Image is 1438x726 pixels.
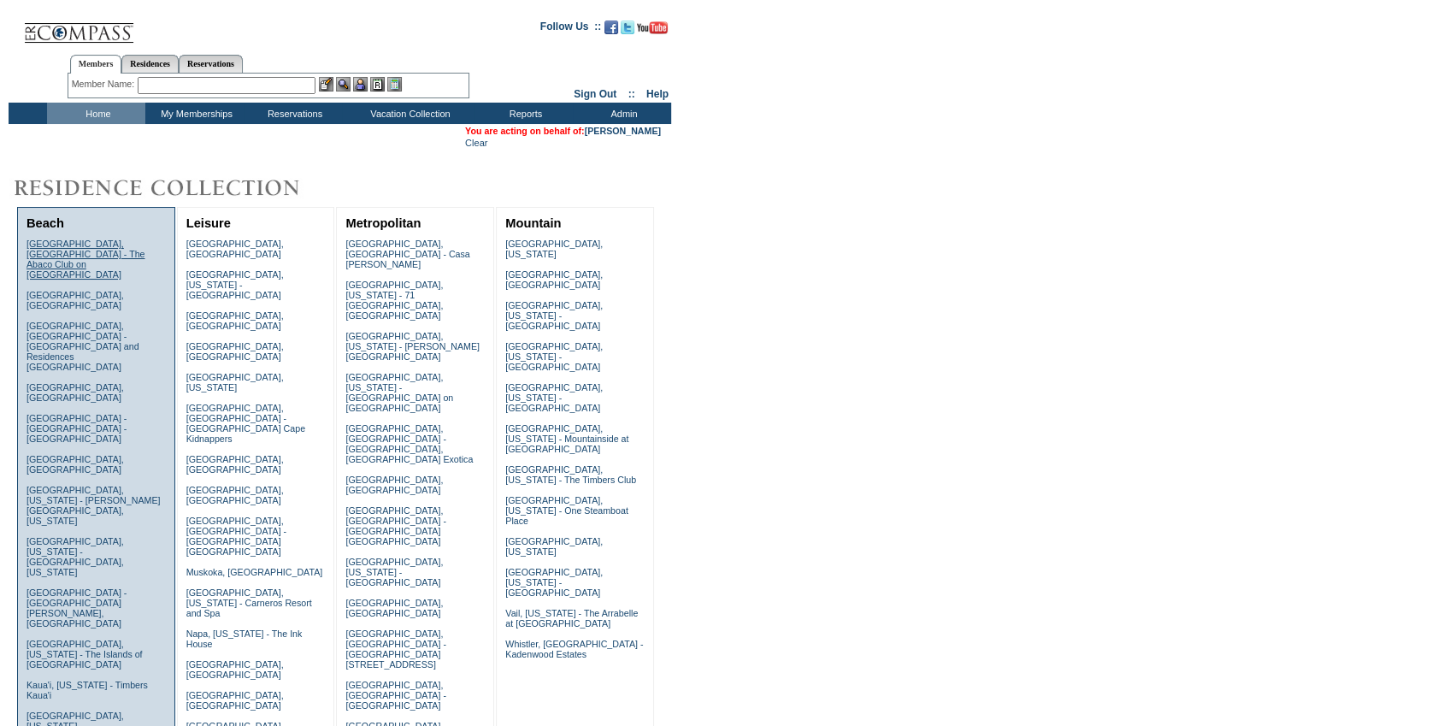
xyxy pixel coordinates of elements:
a: Whistler, [GEOGRAPHIC_DATA] - Kadenwood Estates [505,639,643,659]
a: [GEOGRAPHIC_DATA], [US_STATE] - [GEOGRAPHIC_DATA] [186,269,284,300]
img: Subscribe to our YouTube Channel [637,21,668,34]
a: Residences [121,55,179,73]
a: Beach [27,216,64,230]
img: Follow us on Twitter [621,21,634,34]
a: [GEOGRAPHIC_DATA], [US_STATE] [186,372,284,393]
a: [GEOGRAPHIC_DATA], [GEOGRAPHIC_DATA] - [GEOGRAPHIC_DATA] [GEOGRAPHIC_DATA] [186,516,286,557]
a: Subscribe to our YouTube Channel [637,26,668,36]
img: Destinations by Exclusive Resorts [9,171,342,205]
td: Reservations [244,103,342,124]
a: [GEOGRAPHIC_DATA], [GEOGRAPHIC_DATA] - [GEOGRAPHIC_DATA] Cape Kidnappers [186,403,305,444]
a: Muskoka, [GEOGRAPHIC_DATA] [186,567,322,577]
a: [GEOGRAPHIC_DATA], [GEOGRAPHIC_DATA] [345,598,443,618]
a: [GEOGRAPHIC_DATA], [US_STATE] - [GEOGRAPHIC_DATA] [505,300,603,331]
a: [GEOGRAPHIC_DATA], [GEOGRAPHIC_DATA] [345,475,443,495]
a: [GEOGRAPHIC_DATA], [GEOGRAPHIC_DATA] [186,659,284,680]
a: Follow us on Twitter [621,26,634,36]
a: [GEOGRAPHIC_DATA], [US_STATE] - [GEOGRAPHIC_DATA] [505,341,603,372]
a: Mountain [505,216,561,230]
a: [GEOGRAPHIC_DATA], [US_STATE] - [PERSON_NAME][GEOGRAPHIC_DATA] [345,331,480,362]
img: Impersonate [353,77,368,91]
img: View [336,77,351,91]
td: Reports [474,103,573,124]
a: Clear [465,138,487,148]
span: You are acting on behalf of: [465,126,661,136]
a: [GEOGRAPHIC_DATA], [US_STATE] - Carneros Resort and Spa [186,587,312,618]
a: Kaua'i, [US_STATE] - Timbers Kaua'i [27,680,148,700]
a: [GEOGRAPHIC_DATA], [GEOGRAPHIC_DATA] [27,454,124,475]
a: [GEOGRAPHIC_DATA], [GEOGRAPHIC_DATA] - The Abaco Club on [GEOGRAPHIC_DATA] [27,239,145,280]
a: Reservations [179,55,243,73]
a: [GEOGRAPHIC_DATA], [GEOGRAPHIC_DATA] - [GEOGRAPHIC_DATA], [GEOGRAPHIC_DATA] Exotica [345,423,473,464]
a: [GEOGRAPHIC_DATA], [GEOGRAPHIC_DATA] [186,341,284,362]
a: Help [646,88,669,100]
span: :: [628,88,635,100]
div: Member Name: [72,77,138,91]
a: Metropolitan [345,216,421,230]
a: [GEOGRAPHIC_DATA], [GEOGRAPHIC_DATA] - Casa [PERSON_NAME] [345,239,469,269]
a: [GEOGRAPHIC_DATA], [GEOGRAPHIC_DATA] [186,454,284,475]
a: [GEOGRAPHIC_DATA], [US_STATE] - [GEOGRAPHIC_DATA] [505,567,603,598]
a: [GEOGRAPHIC_DATA], [GEOGRAPHIC_DATA] [505,269,603,290]
a: [GEOGRAPHIC_DATA], [US_STATE] - [PERSON_NAME][GEOGRAPHIC_DATA], [US_STATE] [27,485,161,526]
img: Reservations [370,77,385,91]
td: Home [47,103,145,124]
a: [GEOGRAPHIC_DATA], [US_STATE] [505,239,603,259]
a: [PERSON_NAME] [585,126,661,136]
a: [GEOGRAPHIC_DATA], [GEOGRAPHIC_DATA] [27,290,124,310]
a: [GEOGRAPHIC_DATA], [US_STATE] [505,536,603,557]
a: [GEOGRAPHIC_DATA], [US_STATE] - One Steamboat Place [505,495,628,526]
a: Sign Out [574,88,616,100]
a: Leisure [186,216,231,230]
a: [GEOGRAPHIC_DATA], [GEOGRAPHIC_DATA] - [GEOGRAPHIC_DATA] [345,680,445,711]
td: Vacation Collection [342,103,474,124]
a: [GEOGRAPHIC_DATA], [GEOGRAPHIC_DATA] - [GEOGRAPHIC_DATA][STREET_ADDRESS] [345,629,445,670]
img: Become our fan on Facebook [604,21,618,34]
a: [GEOGRAPHIC_DATA], [GEOGRAPHIC_DATA] [186,239,284,259]
a: Napa, [US_STATE] - The Ink House [186,629,303,649]
a: Become our fan on Facebook [604,26,618,36]
a: [GEOGRAPHIC_DATA], [GEOGRAPHIC_DATA] [186,690,284,711]
img: b_edit.gif [319,77,333,91]
a: [GEOGRAPHIC_DATA], [US_STATE] - Mountainside at [GEOGRAPHIC_DATA] [505,423,628,454]
td: Follow Us :: [540,19,601,39]
a: [GEOGRAPHIC_DATA], [GEOGRAPHIC_DATA] [27,382,124,403]
a: [GEOGRAPHIC_DATA] - [GEOGRAPHIC_DATA] - [GEOGRAPHIC_DATA] [27,413,127,444]
a: Members [70,55,122,74]
img: Compass Home [23,9,134,44]
td: Admin [573,103,671,124]
a: [GEOGRAPHIC_DATA], [GEOGRAPHIC_DATA] [186,310,284,331]
td: My Memberships [145,103,244,124]
a: [GEOGRAPHIC_DATA], [GEOGRAPHIC_DATA] - [GEOGRAPHIC_DATA] and Residences [GEOGRAPHIC_DATA] [27,321,139,372]
a: [GEOGRAPHIC_DATA], [US_STATE] - 71 [GEOGRAPHIC_DATA], [GEOGRAPHIC_DATA] [345,280,443,321]
a: [GEOGRAPHIC_DATA], [US_STATE] - The Islands of [GEOGRAPHIC_DATA] [27,639,143,670]
a: [GEOGRAPHIC_DATA] - [GEOGRAPHIC_DATA][PERSON_NAME], [GEOGRAPHIC_DATA] [27,587,127,629]
img: i.gif [9,26,22,27]
a: [GEOGRAPHIC_DATA], [US_STATE] - [GEOGRAPHIC_DATA], [US_STATE] [27,536,124,577]
a: [GEOGRAPHIC_DATA], [GEOGRAPHIC_DATA] [186,485,284,505]
a: [GEOGRAPHIC_DATA], [US_STATE] - [GEOGRAPHIC_DATA] [345,557,443,587]
a: [GEOGRAPHIC_DATA], [GEOGRAPHIC_DATA] - [GEOGRAPHIC_DATA] [GEOGRAPHIC_DATA] [345,505,445,546]
img: b_calculator.gif [387,77,402,91]
a: Vail, [US_STATE] - The Arrabelle at [GEOGRAPHIC_DATA] [505,608,638,629]
a: [GEOGRAPHIC_DATA], [US_STATE] - The Timbers Club [505,464,636,485]
a: [GEOGRAPHIC_DATA], [US_STATE] - [GEOGRAPHIC_DATA] on [GEOGRAPHIC_DATA] [345,372,453,413]
a: [GEOGRAPHIC_DATA], [US_STATE] - [GEOGRAPHIC_DATA] [505,382,603,413]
